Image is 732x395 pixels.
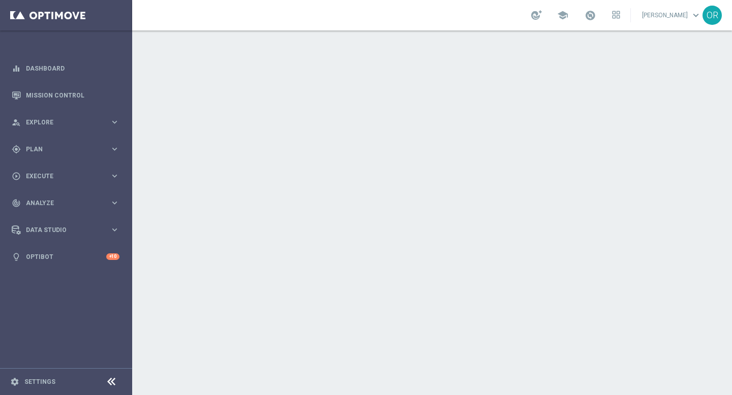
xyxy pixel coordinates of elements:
div: Mission Control [12,82,119,109]
span: keyboard_arrow_down [690,10,701,21]
i: settings [10,377,19,386]
button: play_circle_outline Execute keyboard_arrow_right [11,172,120,180]
div: Dashboard [12,55,119,82]
button: gps_fixed Plan keyboard_arrow_right [11,145,120,153]
div: Plan [12,145,110,154]
i: person_search [12,118,21,127]
span: school [557,10,568,21]
button: lightbulb Optibot +10 [11,253,120,261]
a: [PERSON_NAME]keyboard_arrow_down [641,8,703,23]
button: Mission Control [11,91,120,100]
div: Optibot [12,243,119,270]
span: Plan [26,146,110,152]
div: Data Studio [12,225,110,235]
span: Explore [26,119,110,125]
a: Mission Control [26,82,119,109]
i: lightbulb [12,252,21,261]
i: keyboard_arrow_right [110,117,119,127]
a: Settings [24,379,55,385]
span: Analyze [26,200,110,206]
div: Analyze [12,199,110,208]
div: OR [703,6,722,25]
i: gps_fixed [12,145,21,154]
a: Dashboard [26,55,119,82]
div: Execute [12,172,110,181]
button: person_search Explore keyboard_arrow_right [11,118,120,126]
span: Data Studio [26,227,110,233]
i: equalizer [12,64,21,73]
i: keyboard_arrow_right [110,198,119,208]
a: Optibot [26,243,106,270]
span: Execute [26,173,110,179]
button: equalizer Dashboard [11,64,120,73]
i: keyboard_arrow_right [110,171,119,181]
div: +10 [106,253,119,260]
i: keyboard_arrow_right [110,225,119,235]
i: play_circle_outline [12,172,21,181]
i: keyboard_arrow_right [110,144,119,154]
div: Explore [12,118,110,127]
i: track_changes [12,199,21,208]
button: track_changes Analyze keyboard_arrow_right [11,199,120,207]
button: Data Studio keyboard_arrow_right [11,226,120,234]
